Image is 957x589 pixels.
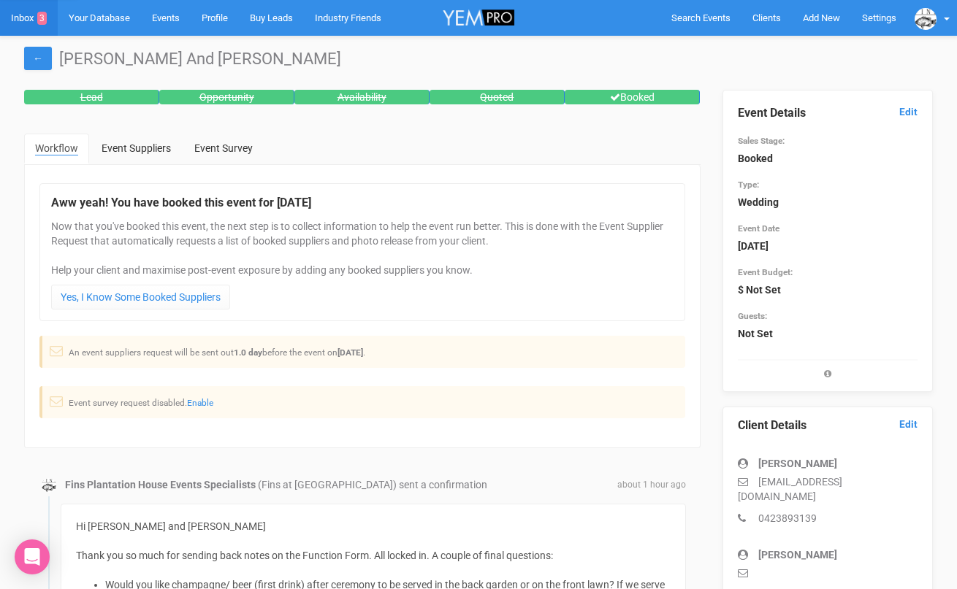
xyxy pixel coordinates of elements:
span: about 1 hour ago [617,479,686,491]
p: [EMAIL_ADDRESS][DOMAIN_NAME] [738,474,918,504]
small: Event survey request disabled. [69,398,213,408]
p: 0423893139 [738,511,918,526]
div: Quoted [430,90,565,104]
a: Workflow [24,134,89,164]
a: Enable [187,398,213,408]
a: Edit [899,417,918,431]
legend: Event Details [738,105,918,122]
small: Guests: [738,311,767,321]
strong: [DATE] [738,240,769,252]
img: data [42,478,56,493]
div: Lead [24,90,159,104]
small: An event suppliers request will be sent out before the event on . [69,347,365,358]
strong: 1.0 day [234,347,262,358]
span: 3 [37,12,47,25]
strong: $ Not Set [738,284,781,296]
a: ← [24,47,52,70]
small: Type: [738,180,759,190]
img: data [915,8,937,30]
small: Sales Stage: [738,136,785,146]
strong: Fins Plantation House Events Specialists [65,479,256,490]
span: Search Events [671,12,731,23]
div: Hi [PERSON_NAME] and [PERSON_NAME] Thank you so much for sending back notes on the Function Form.... [76,519,671,563]
small: Event Budget: [738,267,793,277]
div: Opportunity [159,90,294,104]
small: Event Date [738,223,779,234]
strong: Not Set [738,328,773,339]
span: Add New [803,12,840,23]
p: Now that you've booked this event, the next step is to collect information to help the event run ... [51,219,674,277]
span: Clients [752,12,781,23]
legend: Aww yeah! You have booked this event for [DATE] [51,195,674,212]
strong: [DATE] [338,347,363,358]
div: Availability [294,90,430,104]
a: Yes, I Know Some Booked Suppliers [51,285,230,309]
strong: [PERSON_NAME] [758,549,837,561]
span: (Fins at [GEOGRAPHIC_DATA]) sent a confirmation [258,479,487,490]
a: Event Survey [183,134,264,163]
strong: [PERSON_NAME] [758,458,837,469]
strong: Wedding [738,196,779,208]
a: Edit [899,105,918,119]
h1: [PERSON_NAME] And [PERSON_NAME] [24,50,933,68]
a: Event Suppliers [91,134,182,163]
strong: Booked [738,153,773,164]
legend: Client Details [738,417,918,434]
div: Booked [565,90,700,104]
div: Open Intercom Messenger [15,539,50,574]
